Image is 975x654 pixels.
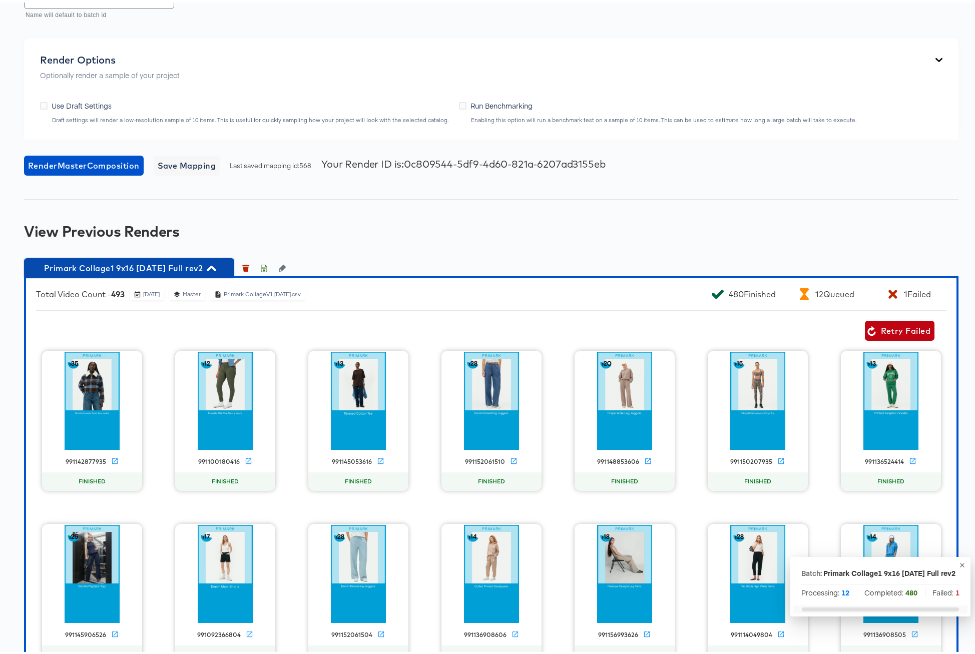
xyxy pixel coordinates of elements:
div: 991145053616 [332,455,372,463]
p: Batch: [801,565,822,575]
div: 991156993626 [598,628,638,636]
div: View Previous Renders [24,221,958,237]
div: 991145906526 [65,628,106,636]
div: 991148853606 [597,455,639,463]
p: Name will default to batch id [26,8,167,18]
p: Optionally render a sample of your project [40,68,180,78]
div: [DATE] [143,288,160,296]
strong: 480 [905,585,917,595]
div: 12 Queued [815,287,854,297]
span: FINISHED [341,475,376,483]
span: Retry Failed [869,321,930,335]
div: Primark Collage1 9x16 [DATE] Full rev2 [823,565,955,575]
strong: 12 [841,585,849,595]
span: FINISHED [75,475,110,483]
div: 991136524414 [865,455,904,463]
span: FINISHED [208,475,243,483]
span: FINISHED [740,475,775,483]
div: Primark CollageV1 [DATE].csv [223,288,301,296]
div: Your Render ID is: 0c809544-5df9-4d60-821a-6207ad3155eb [321,156,605,168]
strong: 1 [955,585,959,595]
span: Use Draft Settings [52,98,112,108]
span: Run Benchmarking [470,98,533,108]
div: Master [182,288,201,296]
span: Primark Collage1 9x16 [DATE] Full rev2 [29,259,229,273]
div: 991152061504 [331,628,372,636]
div: 991150207935 [730,455,772,463]
button: RenderMasterComposition [24,153,144,173]
div: 480 Finished [729,287,776,297]
div: 991092366804 [197,628,241,636]
div: Last saved mapping id: 568 [24,153,958,173]
b: 493 [111,287,125,297]
span: FINISHED [474,475,509,483]
span: FINISHED [607,475,642,483]
span: Processing: [801,585,849,595]
span: Render Master Composition [28,156,140,170]
div: 991114049804 [731,628,772,636]
div: 1 Failed [904,287,930,297]
span: Completed: [864,585,917,595]
button: Save Mapping [154,153,220,173]
div: Total Video Count - [36,287,125,297]
span: Failed: [932,585,959,595]
button: Retry Failed [865,318,934,338]
div: Draft settings will render a low-resolution sample of 10 items. This is useful for quickly sampli... [52,114,449,121]
div: 991152061510 [465,455,505,463]
div: Enabling this option will run a benchmark test on a sample of 10 items. This can be used to estim... [470,114,857,121]
button: Primark Collage1 9x16 [DATE] Full rev2 [24,256,234,276]
div: Render Options [40,52,180,64]
div: 991136908606 [464,628,507,636]
div: 991136908505 [863,628,906,636]
span: FINISHED [873,475,908,483]
div: 991100180416 [198,455,240,463]
span: Save Mapping [158,156,216,170]
div: 991142877935 [66,455,106,463]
